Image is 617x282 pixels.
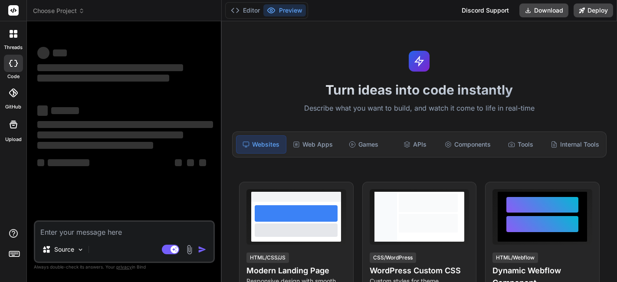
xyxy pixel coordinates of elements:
[5,136,22,143] label: Upload
[227,103,612,114] p: Describe what you want to build, and watch it come to life in real-time
[4,44,23,51] label: threads
[184,245,194,255] img: attachment
[496,135,545,154] div: Tools
[227,4,263,16] button: Editor
[227,82,612,98] h1: Turn ideas into code instantly
[187,159,194,166] span: ‌
[37,105,48,116] span: ‌
[54,245,74,254] p: Source
[7,73,20,80] label: code
[37,131,183,138] span: ‌
[246,252,289,263] div: HTML/CSS/JS
[77,246,84,253] img: Pick Models
[441,135,494,154] div: Components
[492,252,538,263] div: HTML/Webflow
[370,252,416,263] div: CSS/WordPress
[456,3,514,17] div: Discord Support
[574,3,613,17] button: Deploy
[370,265,469,277] h4: WordPress Custom CSS
[519,3,568,17] button: Download
[263,4,306,16] button: Preview
[199,159,206,166] span: ‌
[37,159,44,166] span: ‌
[5,103,21,111] label: GitHub
[37,47,49,59] span: ‌
[37,121,213,128] span: ‌
[246,265,346,277] h4: Modern Landing Page
[33,7,85,15] span: Choose Project
[288,135,338,154] div: Web Apps
[37,75,169,82] span: ‌
[390,135,440,154] div: APIs
[198,245,207,254] img: icon
[34,263,215,271] p: Always double-check its answers. Your in Bind
[547,135,603,154] div: Internal Tools
[37,142,153,149] span: ‌
[53,49,67,56] span: ‌
[116,264,132,269] span: privacy
[51,107,79,114] span: ‌
[339,135,388,154] div: Games
[37,64,183,71] span: ‌
[236,135,286,154] div: Websites
[48,159,89,166] span: ‌
[175,159,182,166] span: ‌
